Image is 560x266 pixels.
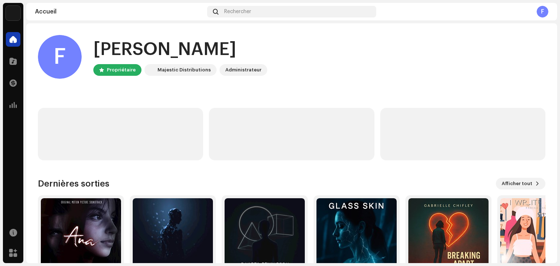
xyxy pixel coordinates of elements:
h3: Dernières sorties [38,178,109,189]
div: [PERSON_NAME] [93,38,267,61]
div: F [38,35,82,79]
div: Accueil [35,9,204,15]
img: bdf768a6-c627-4bef-9399-1c9480fabe96 [146,66,155,74]
span: Rechercher [224,9,251,15]
span: Afficher tout [502,176,532,191]
img: bdf768a6-c627-4bef-9399-1c9480fabe96 [6,6,20,20]
div: F [537,6,548,17]
button: Afficher tout [496,178,545,189]
div: Majestic Distributions [157,66,211,74]
div: Propriétaire [107,66,136,74]
div: Administrateur [225,66,261,74]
